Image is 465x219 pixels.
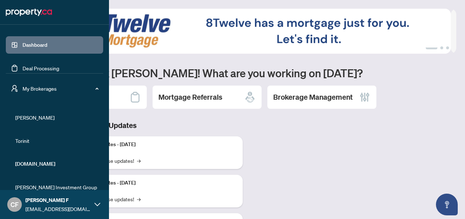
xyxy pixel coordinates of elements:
[38,66,456,80] h1: Welcome back [PERSON_NAME]! What are you working on [DATE]?
[38,9,451,54] img: Slide 0
[76,179,237,187] p: Platform Updates - [DATE]
[440,46,443,49] button: 2
[25,205,91,213] span: [EMAIL_ADDRESS][DOMAIN_NAME]
[6,7,52,18] img: logo
[38,120,243,131] h3: Brokerage & Industry Updates
[273,92,353,102] h2: Brokerage Management
[23,84,98,92] span: My Brokerages
[137,195,141,203] span: →
[15,160,98,168] span: [DOMAIN_NAME]
[15,183,98,191] span: [PERSON_NAME] Investment Group
[11,85,18,92] span: user-switch
[23,42,47,48] a: Dashboard
[76,141,237,149] p: Platform Updates - [DATE]
[15,113,98,121] span: [PERSON_NAME]
[436,194,458,215] button: Open asap
[446,46,449,49] button: 3
[137,157,141,165] span: →
[11,199,19,210] span: CF
[23,65,59,71] a: Deal Processing
[426,46,437,49] button: 1
[158,92,222,102] h2: Mortgage Referrals
[15,137,98,145] span: Torinit
[25,196,91,204] span: [PERSON_NAME] F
